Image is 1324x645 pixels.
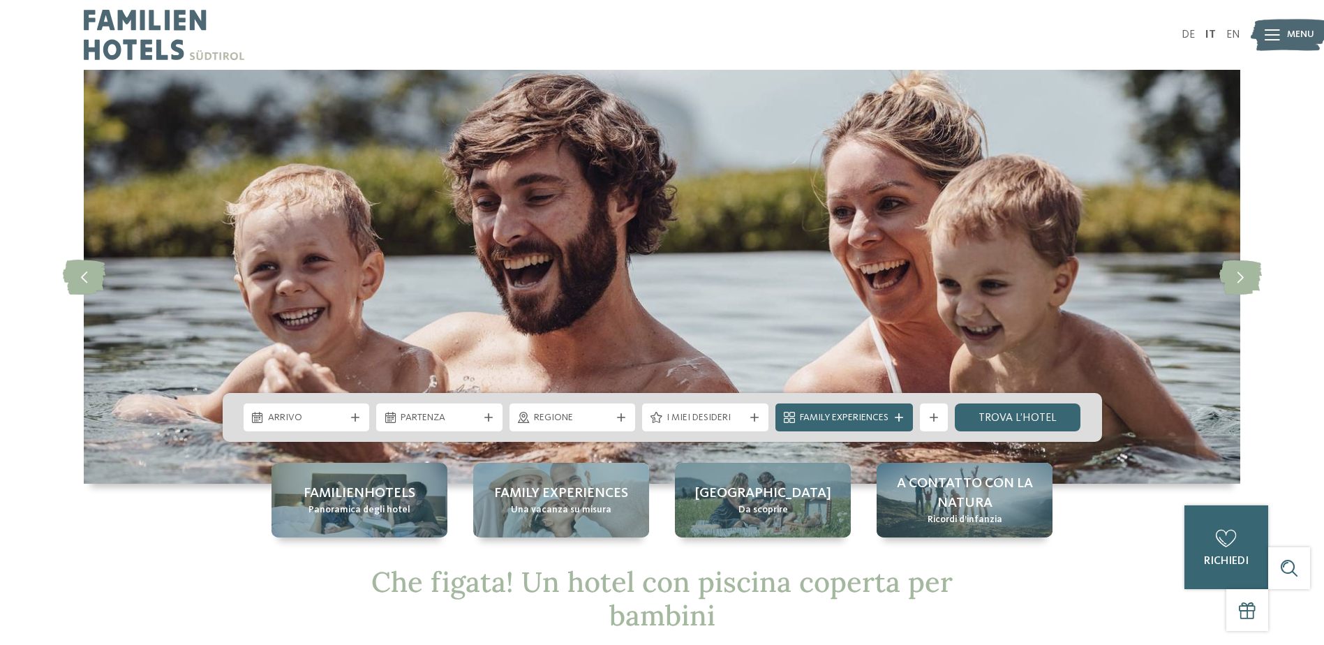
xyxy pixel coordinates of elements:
[667,411,744,425] span: I miei desideri
[928,513,1002,527] span: Ricordi d’infanzia
[1287,28,1314,42] span: Menu
[272,463,447,537] a: Cercate un hotel con piscina coperta per bambini in Alto Adige? Familienhotels Panoramica degli h...
[1205,29,1216,40] a: IT
[1182,29,1195,40] a: DE
[304,484,415,503] span: Familienhotels
[955,403,1081,431] a: trova l’hotel
[695,484,831,503] span: [GEOGRAPHIC_DATA]
[534,411,611,425] span: Regione
[1226,29,1240,40] a: EN
[1184,505,1268,589] a: richiedi
[738,503,788,517] span: Da scoprire
[371,564,953,633] span: Che figata! Un hotel con piscina coperta per bambini
[268,411,345,425] span: Arrivo
[308,503,410,517] span: Panoramica degli hotel
[1204,556,1249,567] span: richiedi
[511,503,611,517] span: Una vacanza su misura
[675,463,851,537] a: Cercate un hotel con piscina coperta per bambini in Alto Adige? [GEOGRAPHIC_DATA] Da scoprire
[401,411,478,425] span: Partenza
[84,70,1240,484] img: Cercate un hotel con piscina coperta per bambini in Alto Adige?
[494,484,628,503] span: Family experiences
[891,474,1039,513] span: A contatto con la natura
[473,463,649,537] a: Cercate un hotel con piscina coperta per bambini in Alto Adige? Family experiences Una vacanza su...
[800,411,888,425] span: Family Experiences
[877,463,1052,537] a: Cercate un hotel con piscina coperta per bambini in Alto Adige? A contatto con la natura Ricordi ...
